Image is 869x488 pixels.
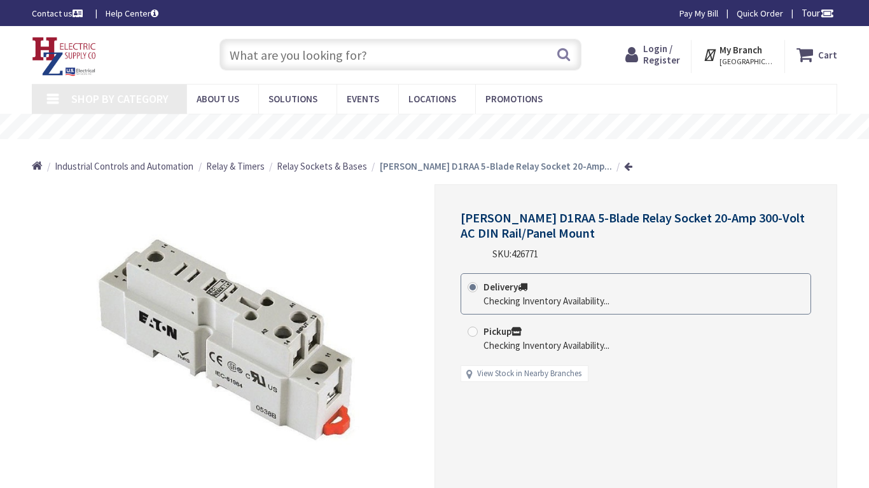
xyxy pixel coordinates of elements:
[643,43,680,66] span: Login / Register
[477,368,581,380] a: View Stock in Nearby Branches
[485,93,543,105] span: Promotions
[483,281,527,293] strong: Delivery
[720,44,762,56] strong: My Branch
[380,160,612,172] strong: [PERSON_NAME] D1RAA 5-Blade Relay Socket 20-Amp...
[737,7,783,20] a: Quick Order
[461,210,805,241] span: [PERSON_NAME] D1RAA 5-Blade Relay Socket 20-Amp 300-Volt AC DIN Rail/Panel Mount
[483,294,609,308] div: Checking Inventory Availability...
[625,43,680,66] a: Login / Register
[277,159,367,173] a: Relay Sockets & Bases
[333,120,559,134] rs-layer: Free Same Day Pickup at 8 Locations
[55,159,193,173] a: Industrial Controls and Automation
[511,248,538,260] span: 426771
[720,57,774,67] span: [GEOGRAPHIC_DATA], [GEOGRAPHIC_DATA]
[483,325,522,337] strong: Pickup
[408,93,456,105] span: Locations
[347,93,379,105] span: Events
[206,160,265,172] span: Relay & Timers
[55,160,193,172] span: Industrial Controls and Automation
[483,339,609,352] div: Checking Inventory Availability...
[796,43,837,66] a: Cart
[818,43,837,66] strong: Cart
[32,7,85,20] a: Contact us
[197,93,239,105] span: About Us
[32,37,97,76] img: HZ Electric Supply
[219,39,581,71] input: What are you looking for?
[268,93,317,105] span: Solutions
[492,247,538,261] div: SKU:
[679,7,718,20] a: Pay My Bill
[106,7,158,20] a: Help Center
[277,160,367,172] span: Relay Sockets & Bases
[703,43,774,66] div: My Branch [GEOGRAPHIC_DATA], [GEOGRAPHIC_DATA]
[206,159,265,173] a: Relay & Timers
[71,91,169,106] span: Shop By Category
[802,7,834,19] span: Tour
[97,208,370,482] img: Eaton D1RAA 5-Blade Relay Socket 20-Amp 300-Volt AC DIN Rail/Panel Mount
